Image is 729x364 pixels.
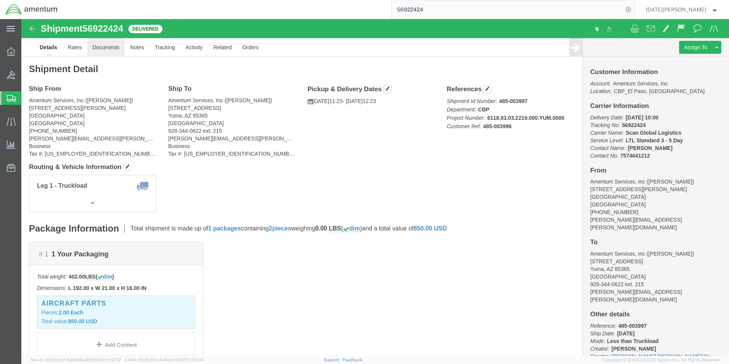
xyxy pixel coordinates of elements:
a: Feedback [343,358,362,362]
span: [DATE] 12:11:14 [176,358,204,362]
button: [DATE][PERSON_NAME] [646,5,719,14]
input: Search for shipment number, reference number [391,0,623,19]
span: [DATE] 11:47:12 [93,358,121,362]
span: Client: 2025.20.0-8c6e0cf [125,358,204,362]
a: Support [324,358,343,362]
iframe: FS Legacy Container [21,19,729,356]
img: logo [5,4,58,15]
span: Copyright © [DATE]-[DATE] Agistix Inc., All Rights Reserved [602,357,720,363]
span: Server: 2025.20.0-5efa686e39f [31,358,121,362]
span: Noel Arrieta [646,5,706,14]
